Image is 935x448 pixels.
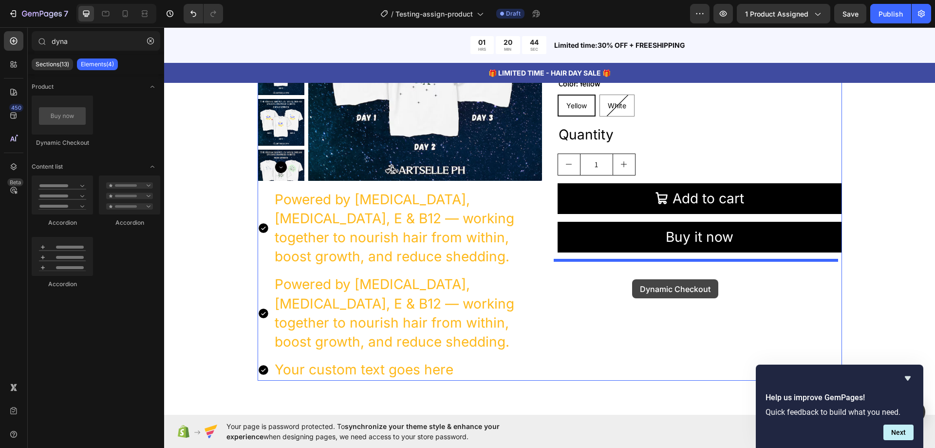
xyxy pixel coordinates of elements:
span: Content list [32,162,63,171]
button: Next question [883,425,914,440]
span: 1 product assigned [745,9,808,19]
p: Sections(13) [36,60,69,68]
div: Help us improve GemPages! [766,372,914,440]
p: 7 [64,8,68,19]
div: Accordion [99,218,160,227]
span: / [391,9,393,19]
span: Draft [506,9,521,18]
p: Quick feedback to build what you need. [766,408,914,417]
span: Testing-assign-product [395,9,473,19]
button: Publish [870,4,911,23]
button: 7 [4,4,73,23]
button: Hide survey [902,372,914,384]
div: Undo/Redo [184,4,223,23]
span: Toggle open [145,79,160,95]
div: Accordion [32,218,93,227]
span: Toggle open [145,159,160,175]
div: Beta [7,178,23,186]
p: Elements(4) [81,60,114,68]
div: 450 [9,104,23,112]
iframe: Design area [164,27,935,415]
span: Product [32,82,54,91]
span: synchronize your theme style & enhance your experience [226,422,500,441]
h2: Help us improve GemPages! [766,392,914,404]
input: Search Sections & Elements [32,31,160,51]
div: Dynamic Checkout [32,138,93,147]
button: 1 product assigned [737,4,830,23]
span: Your page is password protected. To when designing pages, we need access to your store password. [226,421,538,442]
span: Save [842,10,859,18]
div: Publish [879,9,903,19]
div: Accordion [32,280,93,289]
button: Save [834,4,866,23]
